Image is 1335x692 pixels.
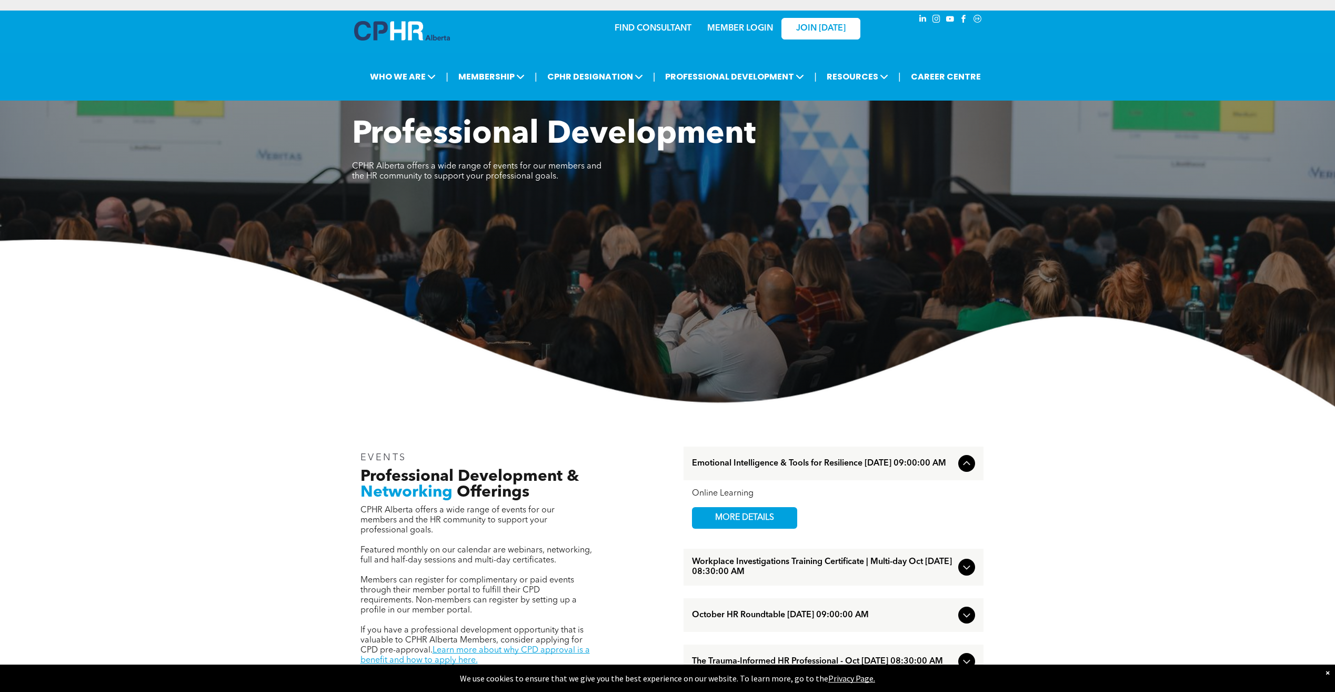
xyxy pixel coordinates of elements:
span: JOIN [DATE] [796,24,846,34]
span: WHO WE ARE [367,67,439,86]
span: The Trauma-Informed HR Professional - Oct [DATE] 08:30:00 AM [692,657,954,667]
span: Professional Development [352,119,756,151]
span: Members can register for complimentary or paid events through their member portal to fulfill thei... [360,576,577,615]
span: Emotional Intelligence & Tools for Resilience [DATE] 09:00:00 AM [692,459,954,469]
span: MORE DETAILS [703,508,786,528]
a: CAREER CENTRE [908,67,984,86]
div: Dismiss notification [1326,667,1330,678]
div: Online Learning [692,489,975,499]
span: PROFESSIONAL DEVELOPMENT [662,67,807,86]
li: | [898,66,901,87]
img: A blue and white logo for cp alberta [354,21,450,41]
a: instagram [931,13,942,27]
a: Learn more about why CPD approval is a benefit and how to apply here. [360,646,590,665]
a: facebook [958,13,970,27]
span: Networking [360,485,453,500]
span: Professional Development & [360,469,579,485]
a: MEMBER LOGIN [707,24,773,33]
span: CPHR DESIGNATION [544,67,646,86]
span: Workplace Investigations Training Certificate | Multi-day Oct [DATE] 08:30:00 AM [692,557,954,577]
span: Featured monthly on our calendar are webinars, networking, full and half-day sessions and multi-d... [360,546,592,565]
li: | [653,66,656,87]
span: RESOURCES [824,67,891,86]
a: JOIN [DATE] [781,18,860,39]
span: October HR Roundtable [DATE] 09:00:00 AM [692,610,954,620]
a: youtube [945,13,956,27]
a: Privacy Page. [828,673,875,684]
a: MORE DETAILS [692,507,797,529]
li: | [446,66,448,87]
span: Offerings [457,485,529,500]
span: CPHR Alberta offers a wide range of events for our members and the HR community to support your p... [360,506,555,535]
span: MEMBERSHIP [455,67,528,86]
span: CPHR Alberta offers a wide range of events for our members and the HR community to support your p... [352,162,601,181]
span: EVENTS [360,453,407,462]
a: FIND CONSULTANT [615,24,691,33]
li: | [814,66,817,87]
a: linkedin [917,13,929,27]
span: If you have a professional development opportunity that is valuable to CPHR Alberta Members, cons... [360,626,584,655]
li: | [535,66,537,87]
a: Social network [972,13,983,27]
